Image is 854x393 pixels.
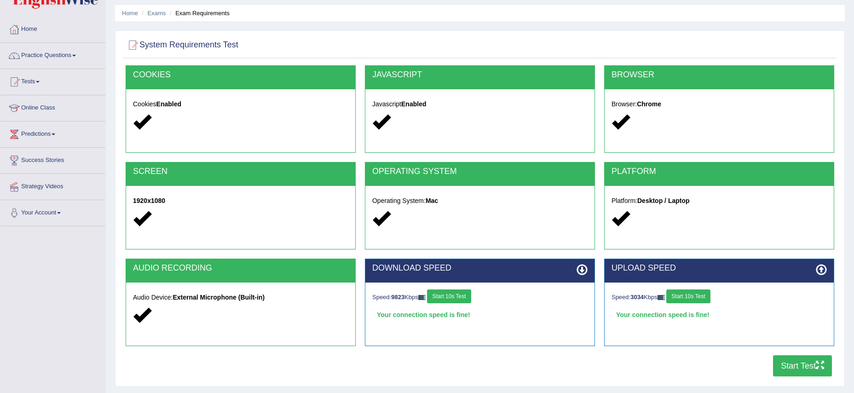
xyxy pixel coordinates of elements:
[666,289,710,303] button: Start 10s Test
[372,167,588,176] h2: OPERATING SYSTEM
[372,197,588,204] h5: Operating System:
[133,294,348,301] h5: Audio Device:
[372,70,588,80] h2: JAVASCRIPT
[173,294,265,301] strong: External Microphone (Built-in)
[0,69,105,92] a: Tests
[630,294,644,301] strong: 3034
[0,121,105,144] a: Predictions
[0,148,105,171] a: Success Stories
[0,43,105,66] a: Practice Questions
[612,197,827,204] h5: Platform:
[148,10,166,17] a: Exams
[391,294,404,301] strong: 9823
[122,10,138,17] a: Home
[0,95,105,118] a: Online Class
[427,289,471,303] button: Start 10s Test
[773,355,832,376] button: Start Test
[418,295,426,300] img: ajax-loader-fb-connection.gif
[133,101,348,108] h5: Cookies
[612,167,827,176] h2: PLATFORM
[372,101,588,108] h5: Javascript
[372,308,588,322] div: Your connection speed is fine!
[0,200,105,223] a: Your Account
[658,295,665,300] img: ajax-loader-fb-connection.gif
[612,289,827,306] div: Speed: Kbps
[612,308,827,322] div: Your connection speed is fine!
[372,264,588,273] h2: DOWNLOAD SPEED
[167,9,230,17] li: Exam Requirements
[637,197,690,204] strong: Desktop / Laptop
[133,197,165,204] strong: 1920x1080
[637,100,661,108] strong: Chrome
[612,70,827,80] h2: BROWSER
[0,174,105,197] a: Strategy Videos
[156,100,181,108] strong: Enabled
[426,197,438,204] strong: Mac
[126,38,238,52] h2: System Requirements Test
[133,264,348,273] h2: AUDIO RECORDING
[133,167,348,176] h2: SCREEN
[0,17,105,40] a: Home
[372,289,588,306] div: Speed: Kbps
[612,264,827,273] h2: UPLOAD SPEED
[401,100,426,108] strong: Enabled
[133,70,348,80] h2: COOKIES
[612,101,827,108] h5: Browser:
